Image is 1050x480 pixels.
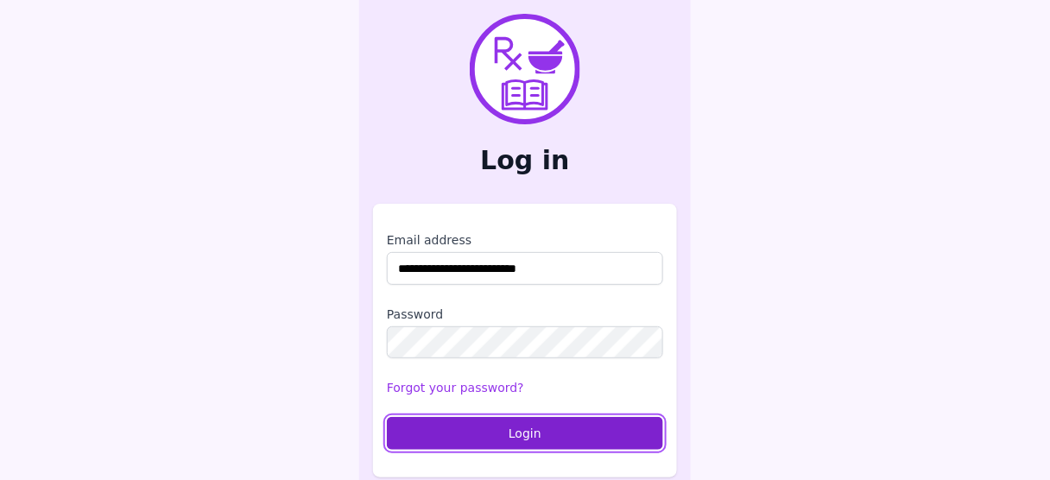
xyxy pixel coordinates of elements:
[387,306,663,323] label: Password
[373,145,677,176] h2: Log in
[387,231,663,249] label: Email address
[470,14,580,124] img: PharmXellence Logo
[387,381,524,395] a: Forgot your password?
[387,417,663,450] button: Login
